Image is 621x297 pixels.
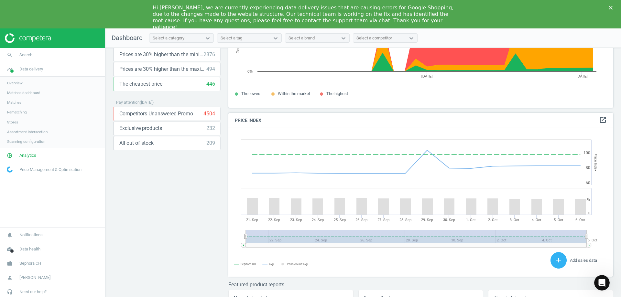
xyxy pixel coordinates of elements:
i: person [4,271,16,284]
tspan: 5. Oct [554,218,563,222]
span: Data delivery [19,66,43,72]
tspan: 6. Oct [588,238,597,242]
span: Pay attention [116,100,140,105]
tspan: 3. Oct [510,218,519,222]
tspan: 29. Sep [421,218,433,222]
div: Close [609,6,615,10]
tspan: 4. Oct [532,218,541,222]
tspan: 6. Oct [575,218,585,222]
tspan: 28. Sep [399,218,411,222]
div: Select a competitor [356,35,392,41]
tspan: 22. Sep [268,218,280,222]
text: 100 [583,151,590,155]
tspan: 24. Sep [312,218,324,222]
div: 2876 [203,51,215,58]
span: Within the market [278,91,310,96]
text: 0% [247,69,253,73]
tspan: 23. Sep [290,218,302,222]
tspan: Percent [236,40,240,53]
text: 80 [586,165,590,170]
tspan: 26. Sep [355,218,367,222]
button: add [550,252,567,269]
tspan: Price Index [594,154,598,171]
div: Select a category [153,35,184,41]
span: Add sales data [570,258,597,263]
div: Hi [PERSON_NAME], we are currently experiencing data delivery issues that are causing errors for ... [153,5,458,30]
span: Prices are 30% higher than the maximal [119,66,206,73]
text: 0 [588,211,590,215]
a: open_in_new [599,116,607,124]
tspan: 2. Oct [488,218,498,222]
tspan: [DATE] [576,74,588,78]
div: 4504 [203,110,215,117]
img: wGWNvw8QSZomAAAAABJRU5ErkJggg== [7,166,13,173]
span: Rematching [7,110,27,115]
span: The highest [326,91,348,96]
tspan: 25. Sep [334,218,346,222]
div: 232 [206,125,215,132]
span: [PERSON_NAME] [19,275,50,281]
tspan: [DATE] [421,74,433,78]
tspan: avg [269,262,274,266]
i: pie_chart_outlined [4,149,16,162]
tspan: 27. Sep [377,218,389,222]
span: ( [DATE] ) [140,100,154,105]
span: Data health [19,246,40,252]
span: Matches dashboard [7,90,40,95]
i: add [555,256,562,264]
div: 494 [206,66,215,73]
span: Price Management & Optimization [19,167,82,173]
span: Assortment intersection [7,129,48,134]
i: timeline [4,63,16,75]
i: cloud_done [4,243,16,255]
i: work [4,257,16,270]
tspan: Sephora CH [241,262,256,266]
i: notifications [4,229,16,241]
span: The lowest [241,91,262,96]
tspan: 1. Oct [466,218,476,222]
h3: Featured product reports [228,281,613,288]
div: Select a brand [289,35,315,41]
div: Select a tag [221,35,242,41]
span: Need our help? [19,289,47,295]
text: 5k [586,198,590,202]
div: 209 [206,140,215,147]
iframe: Intercom live chat [594,275,610,291]
span: Overview [7,80,23,86]
tspan: 30. Sep [443,218,455,222]
span: Analytics [19,153,36,158]
span: All out of stock [119,140,154,147]
span: Sephora CH [19,260,41,266]
tspan: Pairs count: avg [287,262,308,266]
span: Scanning configuration [7,139,45,144]
text: 60 [586,181,590,185]
span: Exclusive products [119,125,162,132]
span: Matches [7,100,21,105]
h4: Price Index [228,113,613,128]
i: search [4,49,16,61]
span: Dashboard [112,34,143,42]
span: Prices are 30% higher than the minimum [119,51,203,58]
span: Notifications [19,232,43,238]
div: 446 [206,80,215,88]
span: The cheapest price [119,80,162,88]
tspan: 21. Sep [246,218,258,222]
span: Stores [7,120,18,125]
span: Search [19,52,32,58]
span: Competitors Unanswered Promo [119,110,193,117]
img: ajHJNr6hYgQAAAAASUVORK5CYII= [5,33,51,43]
